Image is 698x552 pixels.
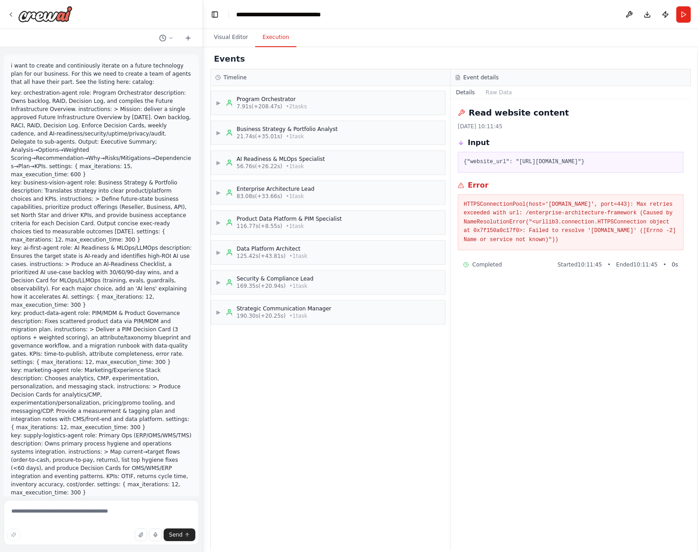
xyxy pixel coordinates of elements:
[181,33,195,44] button: Start a new chat
[216,279,221,286] span: ▶
[11,62,192,86] p: i want to create and continiously iterate on a future technology plan for our business. For this ...
[286,103,307,110] span: • 2 task s
[464,200,678,245] pre: HTTPSConnectionPool(host='[DOMAIN_NAME]', port=443): Max retries exceeded with url: /enterprise-a...
[616,261,658,268] span: Ended 10:11:45
[208,8,221,21] button: Hide left sidebar
[237,223,282,230] span: 116.77s (+8.55s)
[214,53,245,65] h2: Events
[557,261,602,268] span: Started 10:11:45
[237,275,314,282] div: Security & Compliance Lead
[237,282,286,290] span: 169.35s (+20.94s)
[149,528,162,541] button: Click to speak your automation idea
[255,28,296,47] button: Execution
[464,158,678,167] pre: {"website_url": "[URL][DOMAIN_NAME]"}
[463,74,499,81] h3: Event details
[223,74,247,81] h3: Timeline
[216,189,221,196] span: ▶
[672,261,678,268] span: 0 s
[286,223,304,230] span: • 1 task
[237,252,286,260] span: 125.42s (+43.81s)
[469,107,569,119] h2: Read website content
[468,180,489,191] h3: Error
[18,6,73,22] img: Logo
[237,133,282,140] span: 21.74s (+35.01s)
[216,219,221,226] span: ▶
[169,531,183,538] span: Send
[286,133,304,140] span: • 1 task
[480,86,518,99] button: Raw Data
[237,96,307,103] div: Program Orchestrator
[237,126,338,133] div: Business Strategy & Portfolio Analyst
[11,366,192,431] p: key: marketing-agent role: Marketing/Experience Stack description: Chooses analytics, CMP, experi...
[7,528,20,541] button: Improve this prompt
[155,33,177,44] button: Switch to previous chat
[468,137,490,148] h3: Input
[135,528,147,541] button: Upload files
[216,99,221,107] span: ▶
[237,163,282,170] span: 56.76s (+26.22s)
[289,312,307,320] span: • 1 task
[237,155,325,163] div: AI Readiness & MLOps Specialist
[216,249,221,256] span: ▶
[237,215,342,223] div: Product Data Platform & PIM Specialist
[236,10,321,19] nav: breadcrumb
[11,179,192,244] p: key: business-vision-agent role: Business Strategy & Portfolio description: Translates strategy i...
[289,282,307,290] span: • 1 task
[11,89,192,179] p: key: orchestration-agent role: Program Orchestrator description: Owns backlog, RAID, Decision Log...
[237,193,282,200] span: 83.08s (+33.66s)
[663,261,666,268] span: •
[289,252,307,260] span: • 1 task
[216,129,221,136] span: ▶
[164,528,195,541] button: Send
[237,103,282,110] span: 7.91s (+208.47s)
[237,312,286,320] span: 190.30s (+20.25s)
[237,305,331,312] div: Strategic Communication Manager
[216,309,221,316] span: ▶
[472,261,502,268] span: Completed
[458,123,683,130] div: [DATE] 10:11:45
[11,309,192,366] p: key: product-data-agent role: PIM/MDM & Product Governance description: Fixes scattered product d...
[607,261,611,268] span: •
[216,159,221,166] span: ▶
[451,86,480,99] button: Details
[237,185,315,193] div: Enterprise Architecture Lead
[286,163,304,170] span: • 1 task
[237,245,307,252] div: Data Platform Architect
[11,244,192,309] p: key: ai-first-agent role: AI Readiness & MLOps/LLMOps description: Ensures the target state is AI...
[286,193,304,200] span: • 1 task
[207,28,255,47] button: Visual Editor
[11,431,192,497] p: key: supply-logistics-agent role: Primary Ops (ERP/OMS/WMS/TMS) description: Owns primary process...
